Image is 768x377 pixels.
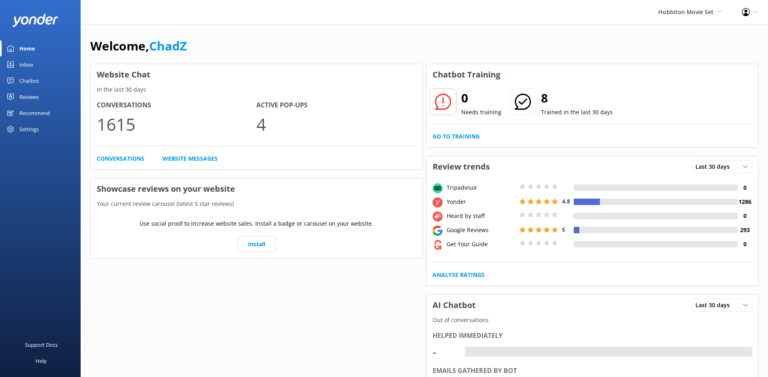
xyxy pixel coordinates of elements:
p: Your current review carousel (latest 5 star reviews) [91,199,423,208]
h4: 293 [738,226,752,235]
span: 4.8 [562,197,570,205]
a: Conversations [97,154,144,163]
h4: Active Pop-ups [256,100,416,111]
div: Inbox [19,57,33,73]
div: Helped immediately [433,331,752,341]
div: Recommend [19,105,50,121]
a: ChadZ [149,38,187,54]
div: Settings [19,121,39,137]
div: Reviews [19,89,39,105]
p: 4 [256,111,416,138]
a: Website Messages [162,154,218,163]
h4: 0 [738,183,752,192]
h3: Showcase reviews on your website [91,178,423,199]
h3: Chatbot Training [427,64,506,85]
p: In the last 30 days [91,85,423,94]
h2: 0 [461,88,502,108]
a: Install [237,236,276,252]
span: 5 [562,226,565,233]
h4: 1286 [738,197,752,206]
p: Trained in the last 30 days [541,108,613,117]
div: - [433,342,457,362]
p: Use social proof to increase website sales. Install a badge or carousel on your website. [139,219,373,228]
div: Get Your Guide [445,240,517,249]
div: Chatbot [19,73,39,89]
div: Home [19,40,35,57]
div: Support Docs [25,337,58,353]
div: Tripadvisor [445,183,517,192]
h1: Welcome, [90,36,187,56]
span: Hobbiton Movie Set [658,8,714,16]
a: Go to Training [433,132,480,141]
h4: 0 [738,212,752,220]
h3: Review trends [427,156,496,177]
img: yonder-white-logo.png [12,14,58,27]
div: Emails gathered by bot [433,366,752,376]
span: Last 30 days [695,162,735,171]
h4: Conversations [97,100,256,111]
p: 1615 [97,111,256,138]
a: Analyse Ratings [433,270,485,279]
h3: Website Chat [91,64,423,85]
h3: AI Chatbot [427,295,482,316]
h4: 0 [738,240,752,249]
h2: 8 [541,88,613,108]
div: Heard by staff [445,212,517,220]
p: Out of conversations [427,316,758,325]
div: - [465,347,471,357]
p: Needs training [461,108,502,117]
div: Google Reviews [445,226,517,235]
div: Yonder [445,197,517,206]
span: Last 30 days [695,301,735,310]
div: Help [35,353,47,369]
